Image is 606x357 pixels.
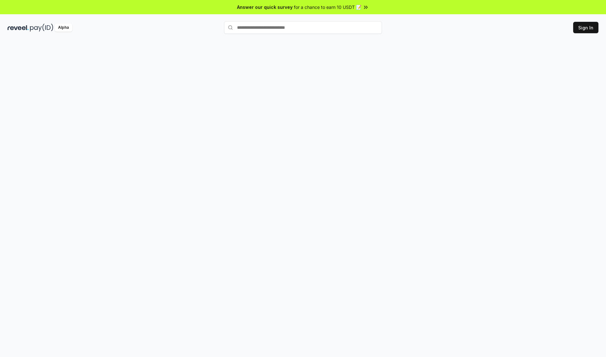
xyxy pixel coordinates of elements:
div: Alpha [55,24,72,32]
span: for a chance to earn 10 USDT 📝 [294,4,361,10]
button: Sign In [573,22,598,33]
img: pay_id [30,24,53,32]
img: reveel_dark [8,24,29,32]
span: Answer our quick survey [237,4,293,10]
